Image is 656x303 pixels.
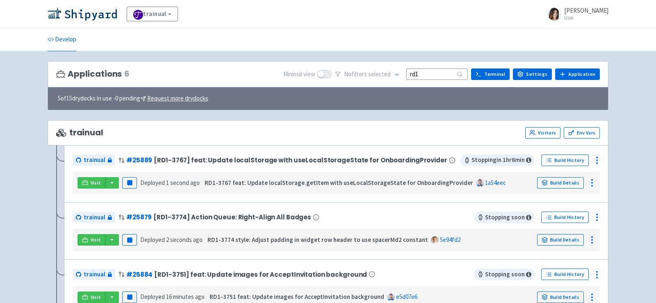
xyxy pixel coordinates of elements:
[126,213,152,221] a: #25879
[541,212,589,223] a: Build History
[140,236,203,244] span: Deployed
[84,155,105,165] span: trainual
[122,234,137,246] button: Pause
[126,156,152,164] a: #25889
[207,236,428,244] strong: RD1-3774 style: Adjust padding in widget row header to use spacerMd2 constant
[124,69,130,79] span: 6
[166,236,203,244] time: 2 seconds ago
[537,177,584,189] a: Build Details
[396,293,417,301] a: e5d07e6
[474,269,535,280] span: Stopping soon
[122,292,137,303] button: Pause
[48,7,117,21] img: Shipyard logo
[77,177,105,189] a: Visit
[56,128,103,137] span: trainual
[537,292,584,303] a: Build Details
[73,212,115,223] a: trainual
[91,237,101,243] span: Visit
[406,68,468,80] input: Search...
[166,179,200,187] time: 1 second ago
[166,293,205,301] time: 16 minutes ago
[525,127,560,139] a: Visitors
[474,212,535,223] span: Stopping soon
[84,213,105,222] span: trainual
[205,179,473,187] strong: RD1-3767 feat: Update localStorage.getItem with useLocalStorageState for OnboardingProvider
[58,94,208,103] span: 5 of 15 drydocks in use - 0 pending
[140,293,205,301] span: Deployed
[126,270,153,279] a: #25884
[564,7,608,14] span: [PERSON_NAME]
[541,155,589,166] a: Build History
[210,293,384,301] strong: RD1-3751 feat: Update images for AcceptInvitation background
[91,180,101,186] span: Visit
[127,7,178,21] a: trainual
[154,271,367,278] span: [RD1-3751] feat: Update images for AcceptInvitation background
[48,28,76,51] a: Develop
[91,294,101,301] span: Visit
[471,68,510,80] a: Terminal
[344,70,391,79] span: No filter s
[555,68,600,80] a: Application
[77,234,105,246] a: Visit
[283,70,315,79] span: Minimal view
[77,292,105,303] a: Visit
[122,177,137,189] button: Pause
[73,269,115,280] a: trainual
[153,214,311,221] span: [RD1-3774] Action Queue: Right-Align All Badges
[543,7,608,21] a: [PERSON_NAME] User
[368,70,391,78] span: selected
[84,270,105,279] span: trainual
[564,15,608,21] small: User
[73,155,115,166] a: trainual
[564,127,600,139] a: Env Vars
[147,94,208,102] u: Request more drydocks
[154,157,447,164] span: [RD1-3767] feat: Update localStorage with useLocalStorageState for OnboardingProvider
[513,68,552,80] a: Settings
[485,179,506,187] a: 1a54eec
[440,236,460,244] a: 5e94fd2
[56,69,130,79] h3: Applications
[140,179,200,187] span: Deployed
[537,234,584,246] a: Build Details
[460,155,535,166] span: Stopping in 1 hr 6 min
[541,269,589,280] a: Build History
